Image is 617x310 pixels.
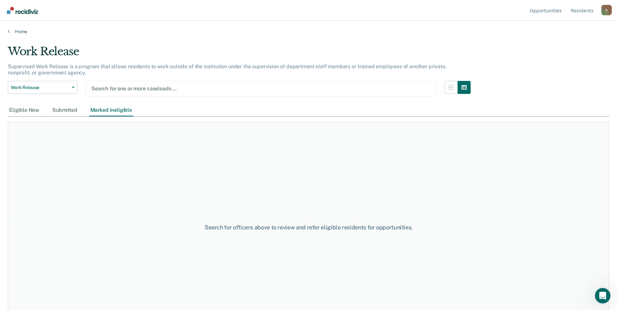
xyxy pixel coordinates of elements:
[11,85,69,90] span: Work Release
[89,104,133,116] div: Marked Ineligible
[158,224,459,231] div: Search for officers above to review and refer eligible residents for opportunities.
[8,104,41,116] div: Eligible Now
[8,63,447,76] p: Supervised Work Release is a program that allows residents to work outside of the institution und...
[51,104,79,116] div: Submitted
[595,288,610,304] iframe: Intercom live chat
[8,81,77,94] button: Work Release
[8,29,609,34] a: Home
[8,45,471,63] div: Work Release
[601,5,612,15] div: D
[601,5,612,15] button: Profile dropdown button
[7,7,38,14] img: Recidiviz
